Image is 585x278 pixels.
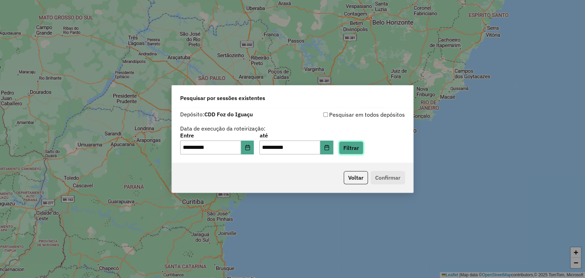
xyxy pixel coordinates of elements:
div: Pesquisar em todos depósitos [292,110,405,119]
label: Entre [180,131,254,140]
strong: CDD Foz do Iguaçu [204,111,253,118]
label: Data de execução da roteirização: [180,124,266,133]
button: Choose Date [320,141,333,154]
label: Depósito: [180,110,253,118]
button: Voltar [344,171,368,184]
button: Filtrar [339,141,363,154]
span: Pesquisar por sessões existentes [180,94,265,102]
label: até [259,131,333,140]
button: Choose Date [241,141,254,154]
